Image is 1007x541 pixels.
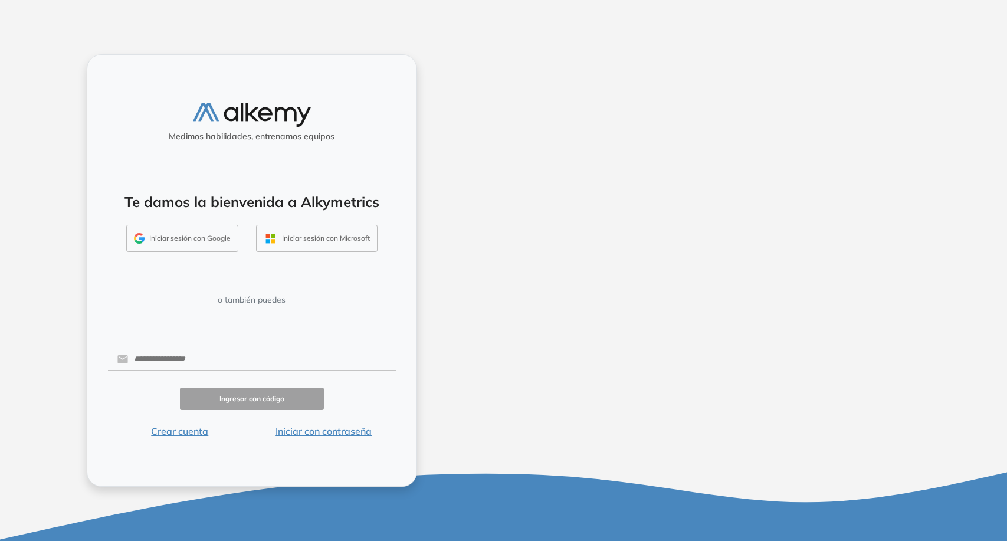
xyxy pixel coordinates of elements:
button: Iniciar sesión con Google [126,225,238,252]
img: logo-alkemy [193,103,311,127]
span: o también puedes [218,294,286,306]
button: Iniciar sesión con Microsoft [256,225,378,252]
button: Ingresar con código [180,388,324,411]
img: OUTLOOK_ICON [264,232,277,245]
h4: Te damos la bienvenida a Alkymetrics [103,194,401,211]
button: Crear cuenta [108,424,252,438]
h5: Medimos habilidades, entrenamos equipos [92,132,412,142]
iframe: Chat Widget [948,484,1007,541]
img: GMAIL_ICON [134,233,145,244]
button: Iniciar con contraseña [252,424,396,438]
